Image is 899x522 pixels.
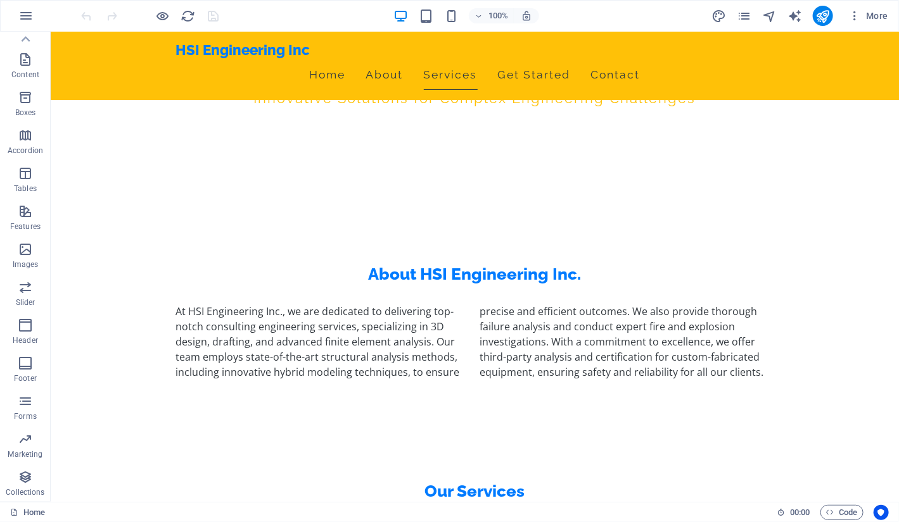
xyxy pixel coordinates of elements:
[181,9,196,23] i: Reload page
[737,9,751,23] i: Pages (Ctrl+Alt+S)
[762,8,777,23] button: navigator
[13,335,38,345] p: Header
[10,221,41,232] p: Features
[737,8,752,23] button: pages
[815,9,830,23] i: Publish
[521,10,532,22] i: On resize automatically adjust zoom level to fit chosen device.
[8,146,43,156] p: Accordion
[13,259,39,270] p: Images
[14,411,37,421] p: Forms
[711,8,727,23] button: design
[874,505,889,520] button: Usercentrics
[6,487,44,497] p: Collections
[787,9,802,23] i: AI Writer
[813,6,833,26] button: publish
[848,9,888,22] span: More
[11,70,39,80] p: Content
[711,9,726,23] i: Design (Ctrl+Alt+Y)
[8,449,42,459] p: Marketing
[826,505,858,520] span: Code
[14,373,37,383] p: Footer
[10,505,45,520] a: Click to cancel selection. Double-click to open Pages
[843,6,893,26] button: More
[16,297,35,308] p: Slider
[799,507,801,517] span: :
[777,505,810,520] h6: Session time
[15,108,36,118] p: Boxes
[790,505,810,520] span: 00 00
[155,8,170,23] button: Click here to leave preview mode and continue editing
[14,183,37,194] p: Tables
[488,8,508,23] h6: 100%
[787,8,803,23] button: text_generator
[820,505,864,520] button: Code
[762,9,777,23] i: Navigator
[469,8,514,23] button: 100%
[181,8,196,23] button: reload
